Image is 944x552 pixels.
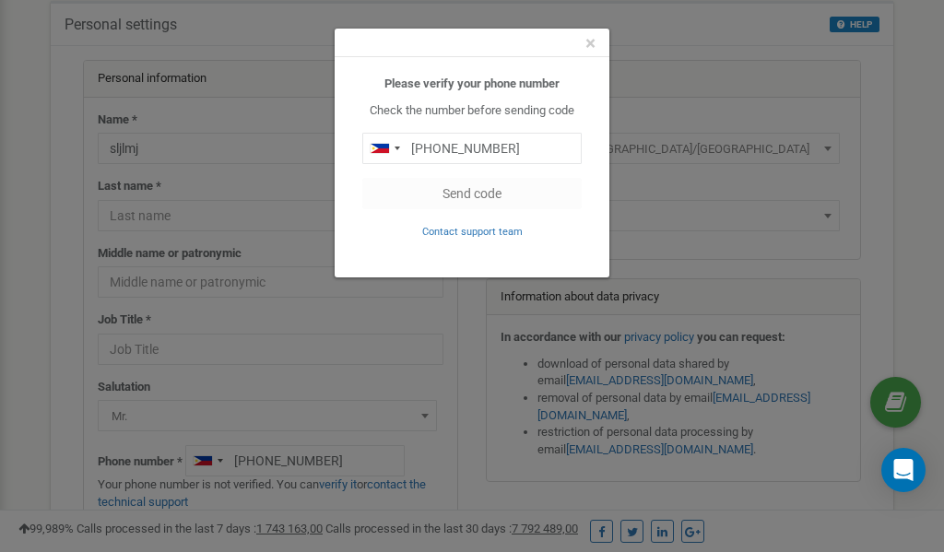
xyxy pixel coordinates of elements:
[422,226,523,238] small: Contact support team
[362,178,582,209] button: Send code
[881,448,926,492] div: Open Intercom Messenger
[422,224,523,238] a: Contact support team
[384,76,560,90] b: Please verify your phone number
[362,133,582,164] input: 0905 123 4567
[585,32,596,54] span: ×
[585,34,596,53] button: Close
[362,102,582,120] p: Check the number before sending code
[363,134,406,163] div: Telephone country code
